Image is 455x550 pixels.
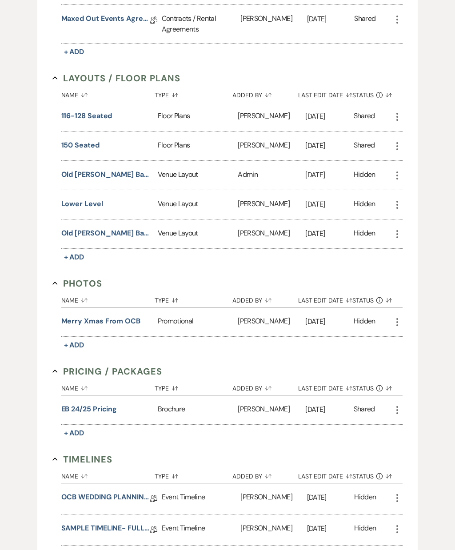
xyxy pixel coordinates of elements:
div: Hidden [354,523,376,537]
button: Added By [232,290,298,307]
a: Maxed Out Events Agreement [61,13,150,27]
p: [DATE] [305,228,353,239]
div: Hidden [354,492,376,506]
span: + Add [64,47,84,56]
button: Layouts / Floor Plans [52,72,181,85]
div: [PERSON_NAME] [238,132,305,160]
div: Promotional [158,307,238,336]
button: Photos [52,277,103,290]
div: Floor Plans [158,102,238,131]
button: + Add [61,46,87,58]
p: [DATE] [307,492,355,503]
span: Status [352,297,374,303]
div: Event Timeline [162,514,241,545]
button: Type [155,466,232,483]
div: [PERSON_NAME] [238,190,305,219]
button: Last Edit Date [298,378,352,395]
div: Event Timeline [162,483,241,514]
p: [DATE] [305,316,353,327]
button: Last Edit Date [298,290,352,307]
p: [DATE] [305,169,353,181]
div: Hidden [354,169,375,181]
span: + Add [64,340,84,350]
a: SAMPLE TIMELINE- FULL WEEKEND [61,523,150,537]
button: Added By [232,85,298,102]
button: Status [352,290,392,307]
div: Admin [238,161,305,190]
button: Name [61,466,155,483]
button: Type [155,378,232,395]
div: Shared [354,111,375,123]
button: Status [352,466,392,483]
p: [DATE] [305,404,353,415]
div: Shared [354,140,375,152]
div: [PERSON_NAME] [238,102,305,131]
div: Shared [354,13,375,35]
button: Type [155,85,232,102]
button: + Add [61,251,87,263]
span: Status [352,92,374,98]
button: + Add [61,339,87,351]
button: Timelines [52,453,113,466]
div: Hidden [354,199,375,211]
div: Hidden [354,316,375,328]
button: Name [61,378,155,395]
span: Status [352,473,374,479]
button: Status [352,85,392,102]
button: EB 24/25 pricing [61,404,117,414]
div: Venue Layout [158,219,238,248]
div: Contracts / Rental Agreements [162,5,241,43]
button: 150 seated [61,140,100,151]
button: Pricing / Packages [52,365,163,378]
button: Type [155,290,232,307]
button: Name [61,85,155,102]
div: [PERSON_NAME] [240,483,307,514]
button: Lower Level [61,199,103,209]
div: [PERSON_NAME] [238,307,305,336]
div: Venue Layout [158,190,238,219]
button: Last Edit Date [298,85,352,102]
div: Shared [354,404,375,416]
div: [PERSON_NAME] [238,395,305,424]
p: [DATE] [307,13,355,25]
button: Merry Xmas from OCB [61,316,140,327]
div: Hidden [354,228,375,240]
button: + Add [61,427,87,439]
p: [DATE] [305,111,353,122]
div: Floor Plans [158,132,238,160]
button: Old [PERSON_NAME] Barn Venue Map [61,228,150,239]
button: Old [PERSON_NAME] Barn Upstairs Floorplan [61,169,150,180]
button: 116-128 seated [61,111,112,121]
p: [DATE] [307,523,355,534]
div: Venue Layout [158,161,238,190]
div: Brochure [158,395,238,424]
div: [PERSON_NAME] [240,5,307,43]
span: + Add [64,428,84,438]
div: [PERSON_NAME] [238,219,305,248]
button: Status [352,378,392,395]
button: Name [61,290,155,307]
span: Status [352,385,374,391]
p: [DATE] [305,140,353,151]
span: + Add [64,252,84,262]
a: OCB WEDDING PLANNING QUESTIONNAIRE [61,492,150,506]
div: [PERSON_NAME] [240,514,307,545]
button: Added By [232,378,298,395]
p: [DATE] [305,199,353,210]
button: Added By [232,466,298,483]
button: Last Edit Date [298,466,352,483]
